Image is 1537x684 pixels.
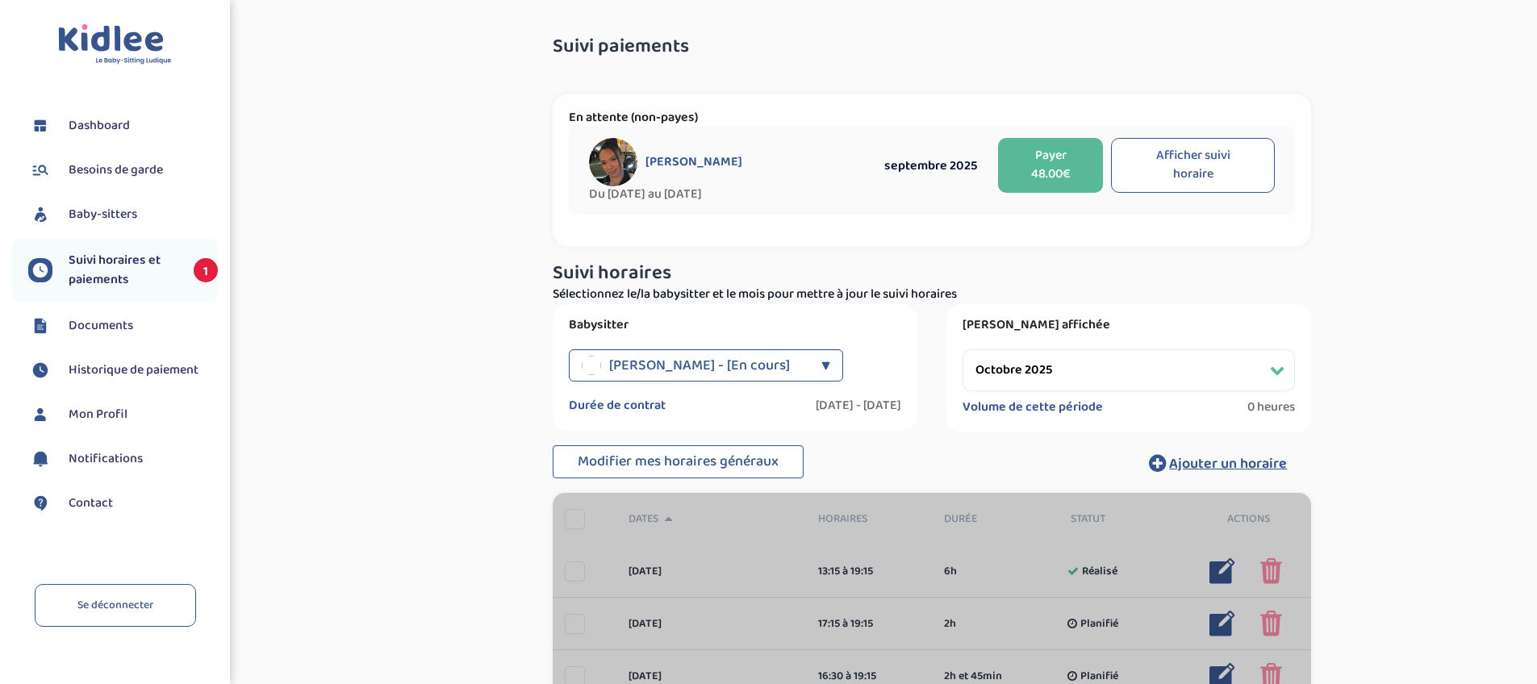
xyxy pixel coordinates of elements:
[28,314,52,338] img: documents.svg
[35,584,196,627] a: Se déconnecter
[821,349,830,382] div: ▼
[963,317,1295,333] label: [PERSON_NAME] affichée
[28,258,52,282] img: suivihoraire.svg
[589,186,871,202] span: Du [DATE] au [DATE]
[578,450,779,473] span: Modifier mes horaires généraux
[1111,138,1275,193] button: Afficher suivi horaire
[69,205,137,224] span: Baby-sitters
[28,202,218,227] a: Baby-sitters
[28,114,218,138] a: Dashboard
[69,361,198,380] span: Historique de paiement
[816,398,901,414] label: [DATE] - [DATE]
[28,358,218,382] a: Historique de paiement
[28,491,218,515] a: Contact
[553,445,804,479] button: Modifier mes horaires généraux
[569,317,901,333] label: Babysitter
[28,402,52,427] img: profil.svg
[589,138,637,186] img: avatar
[28,358,52,382] img: suivihoraire.svg
[28,447,218,471] a: Notifications
[28,202,52,227] img: babysitters.svg
[69,494,113,513] span: Contact
[28,491,52,515] img: contact.svg
[645,154,742,170] span: [PERSON_NAME]
[69,116,130,136] span: Dashboard
[69,316,133,336] span: Documents
[28,314,218,338] a: Documents
[69,449,143,469] span: Notifications
[569,398,666,414] label: Durée de contrat
[609,349,790,382] span: [PERSON_NAME] - [En cours]
[963,399,1103,415] label: Volume de cette période
[1169,453,1287,475] span: Ajouter un horaire
[553,263,1311,284] h3: Suivi horaires
[1247,399,1295,415] span: 0 heures
[28,114,52,138] img: dashboard.svg
[58,24,172,65] img: logo.svg
[28,402,218,427] a: Mon Profil
[69,251,178,290] span: Suivi horaires et paiements
[194,258,218,282] span: 1
[28,251,218,290] a: Suivi horaires et paiements 1
[69,405,127,424] span: Mon Profil
[569,110,1295,126] p: En attente (non-payes)
[1125,445,1311,481] button: Ajouter un horaire
[553,285,1311,304] p: Sélectionnez le/la babysitter et le mois pour mettre à jour le suivi horaires
[553,36,689,57] span: Suivi paiements
[28,158,218,182] a: Besoins de garde
[28,447,52,471] img: notification.svg
[28,158,52,182] img: besoin.svg
[998,138,1103,193] button: Payer 48.00€
[871,156,990,176] div: septembre 2025
[69,161,163,180] span: Besoins de garde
